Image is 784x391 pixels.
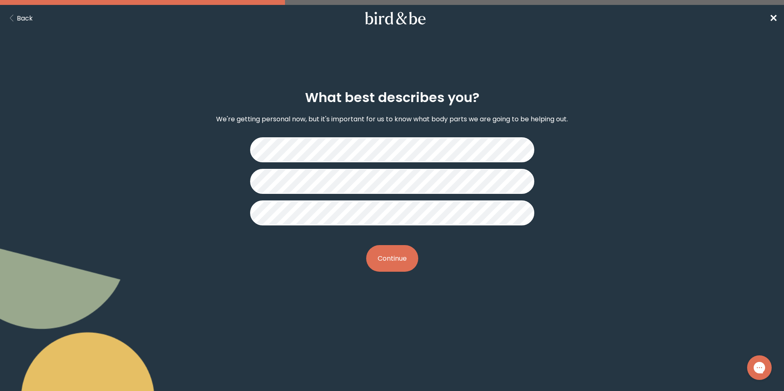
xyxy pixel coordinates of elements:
iframe: Gorgias live chat messenger [743,352,776,383]
button: Continue [366,245,418,272]
button: Back Button [7,13,33,23]
p: We're getting personal now, but it's important for us to know what body parts we are going to be ... [216,114,568,124]
a: ✕ [769,11,777,25]
h2: What best describes you? [305,88,479,107]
